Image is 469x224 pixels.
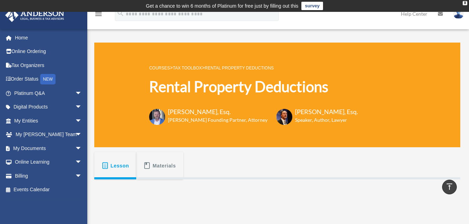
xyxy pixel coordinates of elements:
[149,66,170,70] a: COURSES
[3,8,66,22] img: Anderson Advisors Platinum Portal
[5,31,93,45] a: Home
[168,107,268,116] h3: [PERSON_NAME], Esq.
[5,86,93,100] a: Platinum Q&Aarrow_drop_down
[301,2,323,10] a: survey
[276,109,292,125] img: Scott-Estill-Headshot.png
[445,182,454,191] i: vertical_align_top
[295,117,349,124] h6: Speaker, Author, Lawyer
[5,100,93,114] a: Digital Productsarrow_drop_down
[94,10,103,18] i: menu
[40,74,56,84] div: NEW
[153,159,176,172] span: Materials
[5,183,93,197] a: Events Calendar
[5,169,93,183] a: Billingarrow_drop_down
[75,128,89,142] span: arrow_drop_down
[117,9,124,17] i: search
[75,155,89,170] span: arrow_drop_down
[5,58,93,72] a: Tax Organizers
[442,180,457,194] a: vertical_align_top
[453,9,464,19] img: User Pic
[463,1,467,5] div: close
[5,128,93,142] a: My [PERSON_NAME] Teamarrow_drop_down
[173,66,202,70] a: Tax Toolbox
[146,2,299,10] div: Get a chance to win 6 months of Platinum for free just by filling out this
[111,159,129,172] span: Lesson
[75,100,89,114] span: arrow_drop_down
[5,114,93,128] a: My Entitiesarrow_drop_down
[5,155,93,169] a: Online Learningarrow_drop_down
[75,86,89,100] span: arrow_drop_down
[5,72,93,87] a: Order StatusNEW
[149,76,358,97] h1: Rental Property Deductions
[149,109,165,125] img: Toby-circle-head.png
[5,141,93,155] a: My Documentsarrow_drop_down
[5,45,93,59] a: Online Ordering
[75,114,89,128] span: arrow_drop_down
[75,169,89,183] span: arrow_drop_down
[149,64,358,72] p: > >
[94,12,103,18] a: menu
[205,66,274,70] a: Rental Property Deductions
[295,107,358,116] h3: [PERSON_NAME], Esq.
[75,141,89,156] span: arrow_drop_down
[168,117,268,124] h6: [PERSON_NAME] Founding Partner, Attorney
